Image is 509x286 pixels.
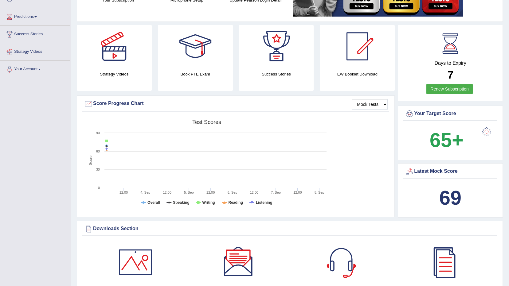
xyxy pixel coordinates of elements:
[439,187,461,209] b: 69
[239,71,314,77] h4: Success Stories
[96,131,100,135] text: 90
[0,43,70,59] a: Strategy Videos
[202,200,215,205] tspan: Writing
[184,191,194,194] tspan: 5. Sep
[192,119,221,125] tspan: Test scores
[0,61,70,76] a: Your Account
[426,84,473,94] a: Renew Subscription
[0,26,70,41] a: Success Stories
[206,191,215,194] text: 12:00
[430,129,464,151] b: 65+
[271,191,281,194] tspan: 7. Sep
[88,156,93,165] tspan: Score
[98,186,100,190] text: 0
[77,71,152,77] h4: Strategy Videos
[405,60,496,66] h4: Days to Expiry
[229,200,243,205] tspan: Reading
[227,191,237,194] tspan: 6. Sep
[84,224,496,234] div: Downloads Section
[405,109,496,118] div: Your Target Score
[140,191,150,194] tspan: 4. Sep
[173,200,189,205] tspan: Speaking
[315,191,324,194] tspan: 8. Sep
[250,191,258,194] text: 12:00
[147,200,160,205] tspan: Overall
[96,168,100,171] text: 30
[256,200,272,205] tspan: Listening
[447,69,453,81] b: 7
[84,99,388,108] div: Score Progress Chart
[96,149,100,153] text: 60
[293,191,302,194] text: 12:00
[163,191,171,194] text: 12:00
[158,71,233,77] h4: Book PTE Exam
[320,71,395,77] h4: EW Booklet Download
[405,167,496,176] div: Latest Mock Score
[119,191,128,194] text: 12:00
[0,8,70,24] a: Predictions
